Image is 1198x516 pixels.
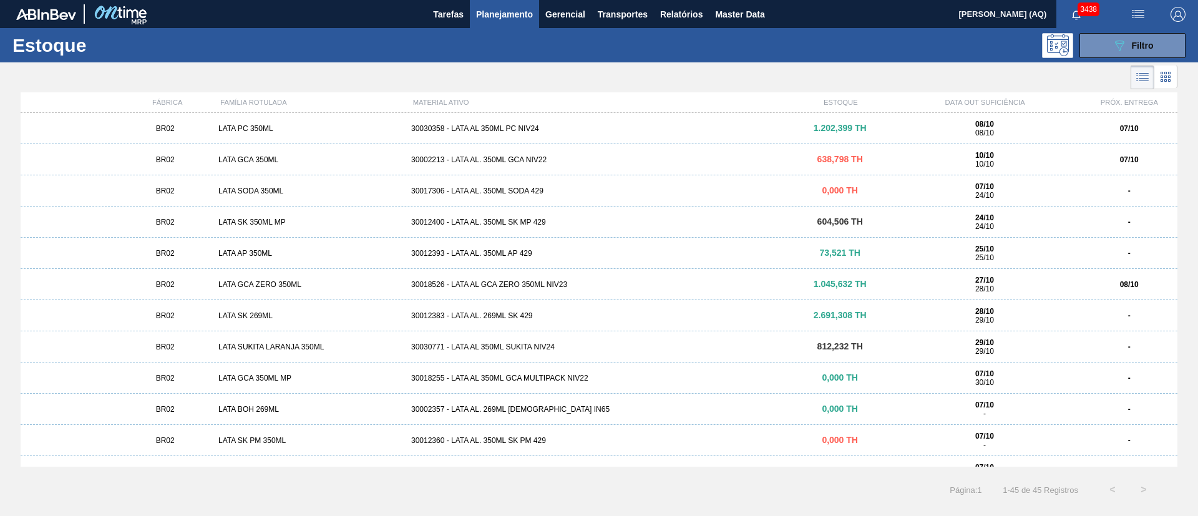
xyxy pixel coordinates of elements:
[975,463,994,472] strong: 07/10
[975,129,994,137] span: 08/10
[156,405,175,414] span: BR02
[406,311,792,320] div: 30012383 - LATA AL. 269ML SK 429
[975,285,994,293] span: 28/10
[975,316,994,324] span: 29/10
[1097,474,1128,505] button: <
[814,279,867,289] span: 1.045,632 TH
[975,378,994,387] span: 30/10
[975,276,994,285] strong: 27/10
[1079,33,1186,58] button: Filtro
[213,311,406,320] div: LATA SK 269ML
[1128,311,1131,320] strong: -
[156,374,175,382] span: BR02
[406,218,792,226] div: 30012400 - LATA AL. 350ML SK MP 429
[822,185,858,195] span: 0,000 TH
[1171,7,1186,22] img: Logout
[975,401,994,409] strong: 07/10
[817,154,863,164] span: 638,798 TH
[1128,218,1131,226] strong: -
[1128,374,1131,382] strong: -
[1128,187,1131,195] strong: -
[119,99,215,106] div: FÁBRICA
[156,280,175,289] span: BR02
[975,222,994,231] span: 24/10
[156,187,175,195] span: BR02
[715,7,764,22] span: Master Data
[1128,249,1131,258] strong: -
[817,341,863,351] span: 812,232 TH
[1081,99,1177,106] div: PRÓX. ENTREGA
[213,187,406,195] div: LATA SODA 350ML
[792,99,889,106] div: ESTOQUE
[156,218,175,226] span: BR02
[822,404,858,414] span: 0,000 TH
[406,374,792,382] div: 30018255 - LATA AL 350ML GCA MULTIPACK NIV22
[817,217,863,226] span: 604,506 TH
[406,405,792,414] div: 30002357 - LATA AL. 269ML [DEMOGRAPHIC_DATA] IN65
[975,338,994,347] strong: 29/10
[1001,485,1078,495] span: 1 - 45 de 45 Registros
[213,436,406,445] div: LATA SK PM 350ML
[213,124,406,133] div: LATA PC 350ML
[975,151,994,160] strong: 10/10
[213,343,406,351] div: LATA SUKITA LARANJA 350ML
[1128,474,1159,505] button: >
[406,124,792,133] div: 30030358 - LATA AL 350ML PC NIV24
[406,187,792,195] div: 30017306 - LATA AL. 350ML SODA 429
[156,249,175,258] span: BR02
[817,466,863,476] span: 523,406 TH
[983,409,986,418] span: -
[406,280,792,289] div: 30018526 - LATA AL GCA ZERO 350ML NIV23
[213,249,406,258] div: LATA AP 350ML
[975,432,994,441] strong: 07/10
[975,182,994,191] strong: 07/10
[819,248,860,258] span: 73,521 TH
[660,7,703,22] span: Relatórios
[598,7,648,22] span: Transportes
[975,160,994,168] span: 10/10
[545,7,585,22] span: Gerencial
[213,405,406,414] div: LATA BOH 269ML
[215,99,407,106] div: FAMÍLIA ROTULADA
[1042,33,1073,58] div: Pogramando: nenhum usuário selecionado
[406,436,792,445] div: 30012360 - LATA AL. 350ML SK PM 429
[406,155,792,164] div: 30002213 - LATA AL. 350ML GCA NIV22
[156,124,175,133] span: BR02
[1128,405,1131,414] strong: -
[950,485,981,495] span: Página : 1
[213,155,406,164] div: LATA GCA 350ML
[1132,41,1154,51] span: Filtro
[822,435,858,445] span: 0,000 TH
[822,372,858,382] span: 0,000 TH
[975,120,994,129] strong: 08/10
[975,213,994,222] strong: 24/10
[975,253,994,262] span: 25/10
[156,155,175,164] span: BR02
[1056,6,1096,23] button: Notificações
[1078,2,1099,16] span: 3438
[156,343,175,351] span: BR02
[406,249,792,258] div: 30012393 - LATA AL. 350ML AP 429
[975,191,994,200] span: 24/10
[213,374,406,382] div: LATA GCA 350ML MP
[408,99,793,106] div: MATERIAL ATIVO
[156,311,175,320] span: BR02
[406,343,792,351] div: 30030771 - LATA AL 350ML SUKITA NIV24
[975,347,994,356] span: 29/10
[1120,124,1139,133] strong: 07/10
[16,9,76,20] img: TNhmsLtSVTkK8tSr43FrP2fwEKptu5GPRR3wAAAABJRU5ErkJggg==
[213,218,406,226] div: LATA SK 350ML MP
[814,123,867,133] span: 1.202,399 TH
[889,99,1081,106] div: DATA OUT SUFICIÊNCIA
[975,307,994,316] strong: 28/10
[983,441,986,449] span: -
[1128,436,1131,445] strong: -
[1131,66,1154,89] div: Visão em Lista
[12,38,199,52] h1: Estoque
[433,7,464,22] span: Tarefas
[213,280,406,289] div: LATA GCA ZERO 350ML
[1131,7,1146,22] img: userActions
[1128,343,1131,351] strong: -
[975,245,994,253] strong: 25/10
[1120,155,1139,164] strong: 07/10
